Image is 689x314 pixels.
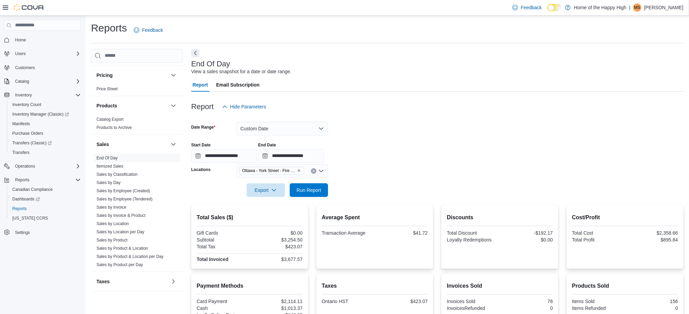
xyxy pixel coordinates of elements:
h3: Pricing [96,72,113,79]
a: Settings [12,228,32,237]
span: Users [12,50,81,58]
span: Sales by Location per Day [96,229,144,235]
button: Taxes [96,278,168,285]
div: Pricing [91,85,183,96]
div: $2,358.66 [626,230,678,236]
div: $423.07 [376,299,428,304]
button: Catalog [1,77,83,86]
button: Pricing [96,72,168,79]
button: Purchase Orders [7,129,83,138]
span: Customers [12,63,81,72]
div: InvoicesRefunded [447,305,498,311]
p: [PERSON_NAME] [644,3,684,12]
button: Operations [1,161,83,171]
span: Purchase Orders [12,131,43,136]
span: Inventory [12,91,81,99]
button: Next [191,49,199,57]
span: Manifests [10,120,81,128]
a: Sales by Product & Location [96,246,148,251]
button: Canadian Compliance [7,185,83,194]
span: Users [15,51,26,56]
span: Inventory Manager (Classic) [10,110,81,118]
span: Catalog [15,79,29,84]
div: Card Payment [197,299,248,304]
a: [US_STATE] CCRS [10,214,51,222]
a: Transfers (Classic) [10,139,54,147]
a: Sales by Classification [96,172,138,177]
button: Sales [169,140,178,148]
button: Settings [1,227,83,237]
p: Home of the Happy High [574,3,626,12]
div: Items Refunded [572,305,624,311]
button: Hide Parameters [219,100,269,114]
button: Products [96,102,168,109]
h2: Products Sold [572,282,678,290]
span: Manifests [12,121,30,127]
div: -$192.17 [501,230,553,236]
div: $0.00 [251,230,303,236]
a: Sales by Product & Location per Day [96,254,164,259]
a: Sales by Product [96,238,128,243]
span: Transfers [10,148,81,157]
button: Taxes [169,277,178,286]
button: Users [12,50,28,58]
h3: Report [191,103,214,111]
span: Ottawa - York Street - Fire & Flower [239,167,304,174]
a: Sales by Employee (Tendered) [96,197,153,201]
span: Reports [12,206,27,211]
span: Dashboards [10,195,81,203]
h2: Taxes [322,282,428,290]
span: Export [251,183,281,197]
span: Sales by Employee (Created) [96,188,150,194]
div: Gift Cards [197,230,248,236]
a: Transfers [10,148,32,157]
button: Manifests [7,119,83,129]
strong: Total Invoiced [197,257,229,262]
a: Sales by Invoice & Product [96,213,145,218]
input: Press the down key to open a popover containing a calendar. [258,149,324,163]
span: Inventory Count [10,101,81,109]
a: Sales by Location [96,221,129,226]
h2: Payment Methods [197,282,303,290]
div: $0.00 [501,237,553,243]
div: Products [91,115,183,134]
label: End Date [258,142,276,148]
span: Transfers (Classic) [12,140,52,146]
button: Catalog [12,77,32,86]
label: Locations [191,167,211,172]
button: Home [1,35,83,45]
h2: Average Spent [322,213,428,222]
div: Items Sold [572,299,624,304]
a: Itemized Sales [96,164,123,169]
button: Reports [7,204,83,213]
button: Custom Date [236,122,328,135]
div: Invoices Sold [447,299,498,304]
span: Canadian Compliance [12,187,53,192]
a: Price Sheet [96,87,118,91]
button: [US_STATE] CCRS [7,213,83,223]
span: End Of Day [96,155,118,161]
span: Canadian Compliance [10,185,81,194]
a: Catalog Export [96,117,123,122]
span: Operations [12,162,81,170]
button: Remove Ottawa - York Street - Fire & Flower from selection in this group [297,169,301,173]
a: Transfers (Classic) [7,138,83,148]
h2: Total Sales ($) [197,213,303,222]
button: Products [169,102,178,110]
span: Price Sheet [96,86,118,92]
button: Open list of options [318,168,324,174]
div: Ontario HST [322,299,374,304]
div: $2,114.11 [251,299,303,304]
h1: Reports [91,21,127,35]
a: Sales by Invoice [96,205,126,210]
span: Settings [15,230,30,235]
div: Loyalty Redemptions [447,237,498,243]
label: Date Range [191,125,216,130]
h2: Cost/Profit [572,213,678,222]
